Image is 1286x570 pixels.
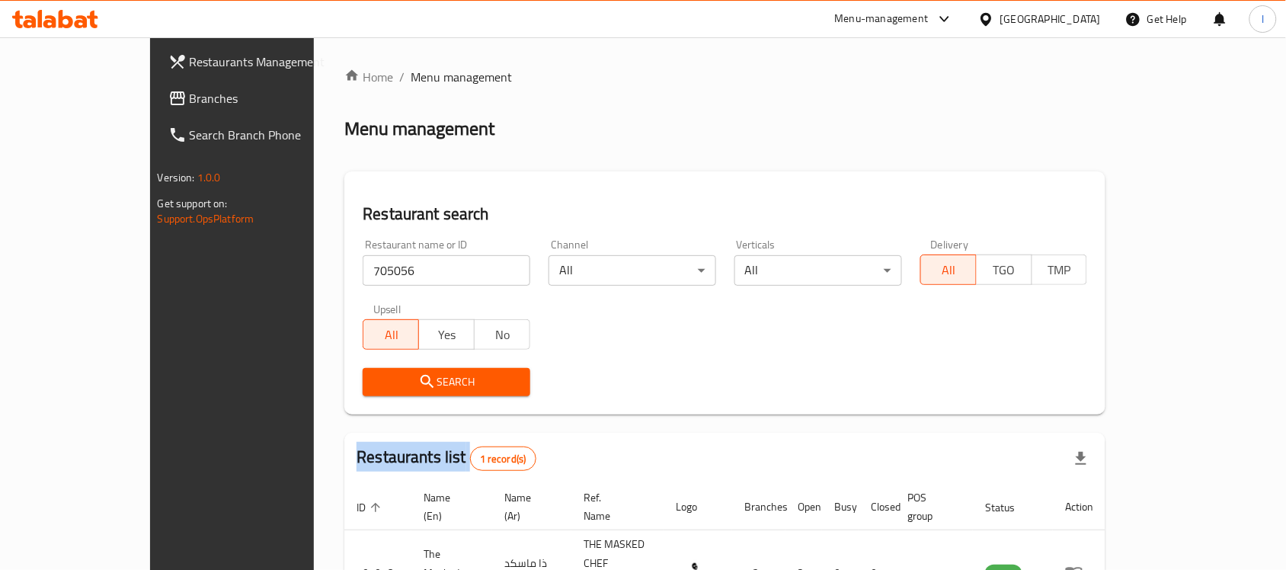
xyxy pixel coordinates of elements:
div: Menu-management [835,10,929,28]
div: Export file [1063,440,1099,477]
span: ID [357,498,385,517]
a: Search Branch Phone [156,117,365,153]
span: All [927,259,971,281]
button: All [920,255,977,285]
a: Support.OpsPlatform [158,209,254,229]
th: Busy [822,484,859,530]
span: Yes [425,324,469,346]
th: Logo [664,484,732,530]
span: Search Branch Phone [190,126,353,144]
span: Status [985,498,1035,517]
h2: Restaurant search [363,203,1087,226]
th: Open [785,484,822,530]
a: Home [344,68,393,86]
span: Branches [190,89,353,107]
span: Get support on: [158,194,228,213]
span: Restaurants Management [190,53,353,71]
button: All [363,319,419,350]
span: Menu management [411,68,512,86]
li: / [399,68,405,86]
span: Ref. Name [584,488,645,525]
th: Closed [859,484,895,530]
span: POS group [907,488,955,525]
button: TMP [1032,255,1088,285]
a: Branches [156,80,365,117]
span: No [481,324,524,346]
h2: Menu management [344,117,494,141]
button: TGO [976,255,1032,285]
span: Search [375,373,518,392]
th: Branches [732,484,785,530]
button: Search [363,368,530,396]
button: Yes [418,319,475,350]
span: All [369,324,413,346]
span: Name (En) [424,488,474,525]
div: Total records count [470,447,536,471]
a: Restaurants Management [156,43,365,80]
span: TMP [1038,259,1082,281]
span: l [1262,11,1264,27]
div: All [734,255,902,286]
span: Version: [158,168,195,187]
th: Action [1053,484,1105,530]
button: No [474,319,530,350]
div: All [549,255,716,286]
label: Delivery [931,239,969,250]
nav: breadcrumb [344,68,1105,86]
label: Upsell [373,304,401,315]
div: [GEOGRAPHIC_DATA] [1000,11,1101,27]
h2: Restaurants list [357,446,536,471]
span: 1.0.0 [197,168,221,187]
span: 1 record(s) [471,452,536,466]
input: Search for restaurant name or ID.. [363,255,530,286]
span: Name (Ar) [504,488,553,525]
span: TGO [983,259,1026,281]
